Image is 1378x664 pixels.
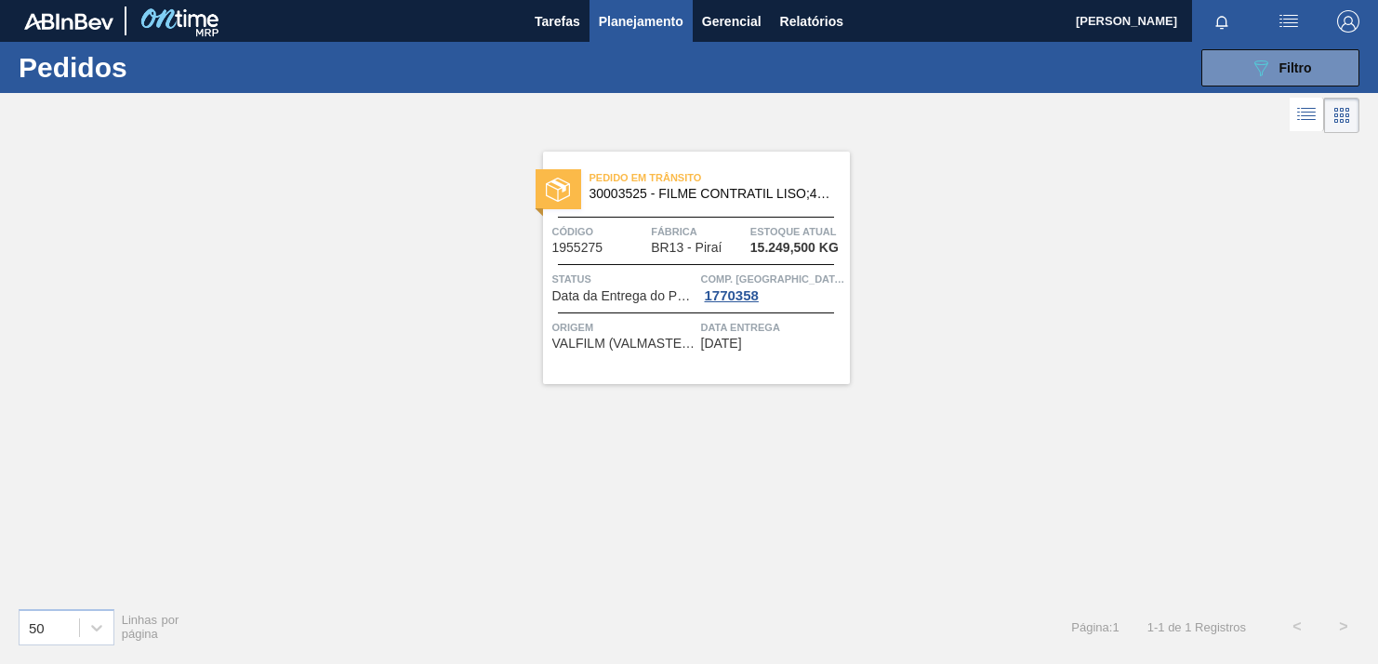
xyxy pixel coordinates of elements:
button: Filtro [1201,49,1359,86]
a: statusPedido em Trânsito30003525 - FILME CONTRATIL LISO;420 MM;50 MICRA;;;Código1955275FábricaBR1... [529,152,850,384]
span: Data entrega [701,318,845,337]
span: 1 - 1 de 1 Registros [1147,620,1246,634]
span: Origem [552,318,696,337]
span: Fábrica [651,222,746,241]
span: Linhas por página [122,613,179,641]
img: Logout [1337,10,1359,33]
span: Planejamento [599,10,683,33]
img: userActions [1278,10,1300,33]
div: Visão em Cards [1324,98,1359,133]
span: Estoque atual [750,222,845,241]
div: Visão em Lista [1290,98,1324,133]
span: VALFILM (VALMASTER) - MANAUS (AM) [552,337,696,351]
span: Filtro [1279,60,1312,75]
img: status [546,178,570,202]
span: Pedido em Trânsito [590,168,850,187]
span: BR13 - Piraí [651,241,722,255]
span: 30003525 - FILME CONTRATIL LISO;420 MM;50 MICRA;;; [590,187,835,201]
span: 14/08/2025 [701,337,742,351]
a: Comp. [GEOGRAPHIC_DATA]1770358 [701,270,845,303]
button: Notificações [1192,8,1252,34]
span: 15.249,500 KG [750,241,839,255]
span: Status [552,270,696,288]
h1: Pedidos [19,57,284,78]
img: TNhmsLtSVTkK8tSr43FrP2fwEKptu5GPRR3wAAAABJRU5ErkJggg== [24,13,113,30]
span: Gerencial [702,10,762,33]
div: 1770358 [701,288,762,303]
span: Código [552,222,647,241]
span: Comp. Carga [701,270,845,288]
span: Página : 1 [1071,620,1119,634]
div: 50 [29,619,45,635]
span: 1955275 [552,241,603,255]
span: Relatórios [780,10,843,33]
span: Tarefas [535,10,580,33]
button: > [1320,604,1367,650]
span: Data da Entrega do Pedido Atrasada [552,289,696,303]
button: < [1274,604,1320,650]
